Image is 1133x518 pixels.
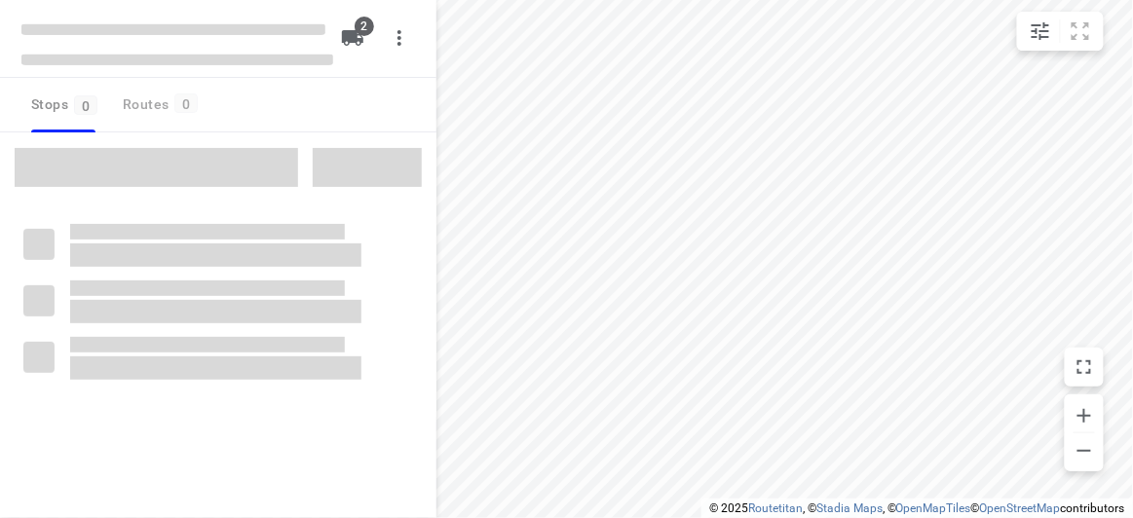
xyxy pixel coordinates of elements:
a: Routetitan [748,501,803,515]
a: Stadia Maps [816,501,883,515]
div: small contained button group [1017,12,1104,51]
button: Map settings [1021,12,1060,51]
a: OpenMapTiles [896,501,971,515]
li: © 2025 , © , © © contributors [709,501,1125,515]
a: OpenStreetMap [980,501,1061,515]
